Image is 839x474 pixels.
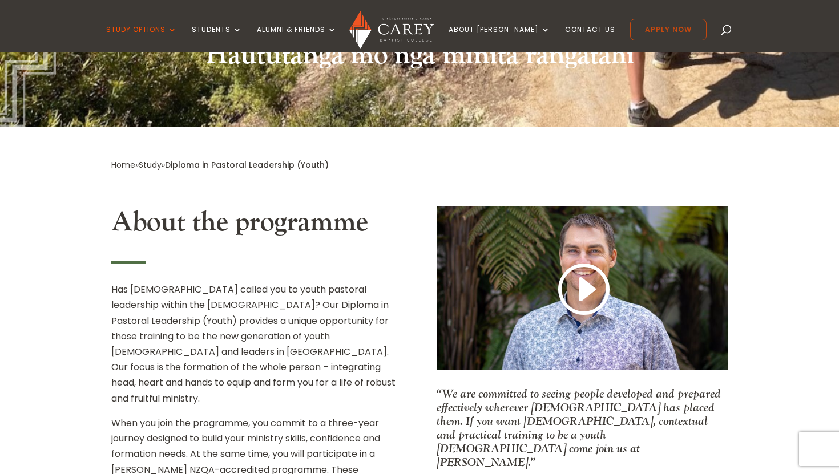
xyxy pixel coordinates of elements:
[111,39,728,78] h2: Hautūtanga mō ngā minita rangatahi
[165,159,329,171] span: Diploma in Pastoral Leadership (Youth)
[192,26,242,52] a: Students
[349,11,433,49] img: Carey Baptist College
[106,26,177,52] a: Study Options
[565,26,615,52] a: Contact Us
[449,26,550,52] a: About [PERSON_NAME]
[437,387,728,469] p: “We are committed to seeing people developed and prepared effectively wherever [DEMOGRAPHIC_DATA]...
[139,159,162,171] a: Study
[630,19,707,40] a: Apply Now
[111,205,368,240] span: About the programme
[111,159,329,171] span: » »
[257,26,337,52] a: Alumni & Friends
[111,159,135,171] a: Home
